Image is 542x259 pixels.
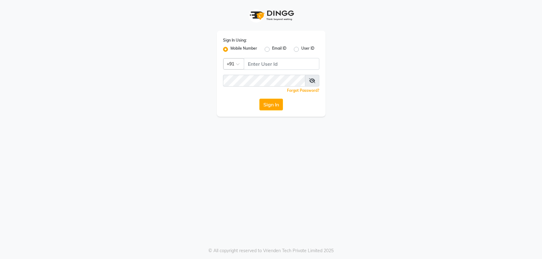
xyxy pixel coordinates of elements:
[301,46,314,53] label: User ID
[259,99,283,110] button: Sign In
[246,6,296,25] img: logo1.svg
[272,46,286,53] label: Email ID
[244,58,319,70] input: Username
[287,88,319,93] a: Forgot Password?
[230,46,257,53] label: Mobile Number
[223,75,305,87] input: Username
[223,38,247,43] label: Sign In Using:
